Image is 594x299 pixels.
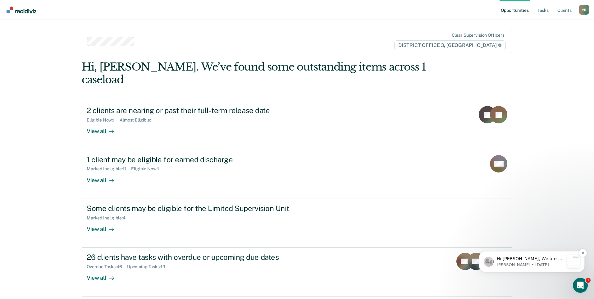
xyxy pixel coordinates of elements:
[87,172,121,184] div: View all
[7,7,36,13] img: Recidiviz
[131,166,164,172] div: Eligible Now : 1
[14,45,24,55] img: Profile image for Kim
[87,215,130,221] div: Marked Ineligible : 4
[87,117,120,123] div: Eligible Now : 1
[82,61,426,86] div: Hi, [PERSON_NAME]. We’ve found some outstanding items across 1 caseload
[470,212,594,282] iframe: Intercom notifications message
[87,269,121,282] div: View all
[579,5,589,15] button: Profile dropdown button
[27,50,94,56] p: Message from Kim, sent 1w ago
[109,37,117,45] button: Dismiss notification
[82,150,512,199] a: 1 client may be eligible for earned dischargeMarked Ineligible:11Eligible Now:1View all
[87,220,121,232] div: View all
[87,155,305,164] div: 1 client may be eligible for earned discharge
[573,278,588,293] iframe: Intercom live chat
[452,33,505,38] div: Clear supervision officers
[586,278,591,283] span: 1
[87,106,305,115] div: 2 clients are nearing or past their full-term release date
[579,5,589,15] div: V R
[394,40,506,50] span: DISTRICT OFFICE 3, [GEOGRAPHIC_DATA]
[87,204,305,213] div: Some clients may be eligible for the Limited Supervision Unit
[87,123,121,135] div: View all
[82,199,512,248] a: Some clients may be eligible for the Limited Supervision UnitMarked Ineligible:4View all
[127,264,170,269] div: Upcoming Tasks : 19
[82,101,512,150] a: 2 clients are nearing or past their full-term release dateEligible Now:1Almost Eligible:1View all
[87,264,127,269] div: Overdue Tasks : 46
[9,39,115,60] div: message notification from Kim, 1w ago. Hi Richard, We are so excited to announce a brand new feat...
[120,117,158,123] div: Almost Eligible : 1
[82,248,512,297] a: 26 clients have tasks with overdue or upcoming due datesOverdue Tasks:46Upcoming Tasks:19View all
[87,253,305,262] div: 26 clients have tasks with overdue or upcoming due dates
[87,166,131,172] div: Marked Ineligible : 11
[27,44,94,204] span: Hi [PERSON_NAME], We are so excited to announce a brand new feature: AI case note search! 📣 Findi...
